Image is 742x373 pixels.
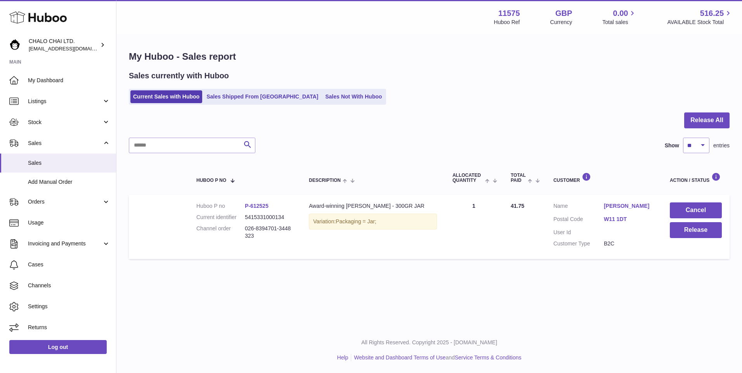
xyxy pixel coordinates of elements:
[130,90,202,103] a: Current Sales with Huboo
[309,178,341,183] span: Description
[553,216,604,225] dt: Postal Code
[29,45,114,52] span: [EMAIL_ADDRESS][DOMAIN_NAME]
[604,216,654,223] a: W11 1DT
[700,8,724,19] span: 516.25
[670,222,722,238] button: Release
[245,214,293,221] dd: 5415331000134
[602,8,637,26] a: 0.00 Total sales
[204,90,321,103] a: Sales Shipped From [GEOGRAPHIC_DATA]
[123,339,736,346] p: All Rights Reserved. Copyright 2025 - [DOMAIN_NAME]
[613,8,628,19] span: 0.00
[196,214,245,221] dt: Current identifier
[713,142,730,149] span: entries
[553,202,604,212] dt: Name
[29,38,99,52] div: CHALO CHAI LTD.
[354,354,446,361] a: Website and Dashboard Terms of Use
[670,202,722,218] button: Cancel
[604,202,654,210] a: [PERSON_NAME]
[604,240,654,247] dd: B2C
[511,203,524,209] span: 41.75
[553,173,654,183] div: Customer
[684,112,730,128] button: Release All
[28,198,102,205] span: Orders
[498,8,520,19] strong: 11575
[28,77,110,84] span: My Dashboard
[28,219,110,226] span: Usage
[553,229,604,236] dt: User Id
[9,39,21,51] img: Chalo@chalocompany.com
[550,19,572,26] div: Currency
[28,282,110,289] span: Channels
[28,159,110,167] span: Sales
[28,119,102,126] span: Stock
[351,354,521,361] li: and
[28,261,110,268] span: Cases
[196,202,245,210] dt: Huboo P no
[28,240,102,247] span: Invoicing and Payments
[452,173,483,183] span: ALLOCATED Quantity
[322,90,385,103] a: Sales Not With Huboo
[245,203,269,209] a: P-612525
[337,354,348,361] a: Help
[129,50,730,63] h1: My Huboo - Sales report
[511,173,526,183] span: Total paid
[667,8,733,26] a: 516.25 AVAILABLE Stock Total
[555,8,572,19] strong: GBP
[445,195,503,259] td: 1
[129,71,229,81] h2: Sales currently with Huboo
[602,19,637,26] span: Total sales
[28,303,110,310] span: Settings
[196,178,226,183] span: Huboo P no
[336,218,376,224] span: Packaging = Jar;
[309,202,437,210] div: Award-winning [PERSON_NAME] - 300GR JAR
[28,324,110,331] span: Returns
[245,225,293,240] dd: 026-8394701-3448323
[665,142,679,149] label: Show
[196,225,245,240] dt: Channel order
[667,19,733,26] span: AVAILABLE Stock Total
[9,340,107,354] a: Log out
[309,214,437,230] div: Variation:
[494,19,520,26] div: Huboo Ref
[553,240,604,247] dt: Customer Type
[28,140,102,147] span: Sales
[455,354,522,361] a: Service Terms & Conditions
[28,178,110,186] span: Add Manual Order
[670,173,722,183] div: Action / Status
[28,98,102,105] span: Listings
